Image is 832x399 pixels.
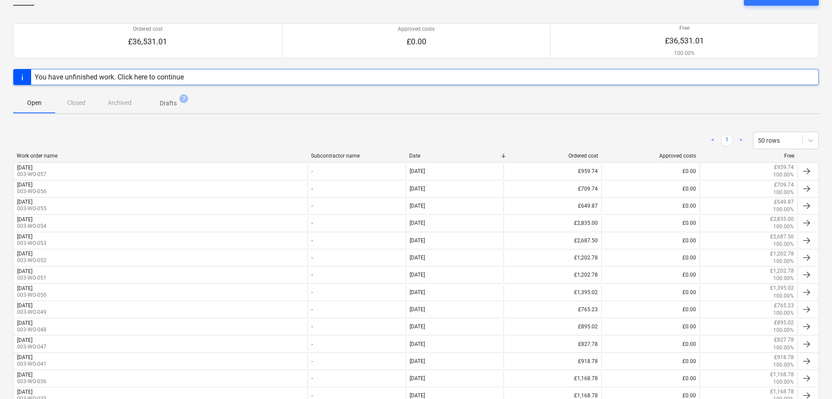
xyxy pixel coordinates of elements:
p: £1,202.78 [770,267,794,275]
div: - [307,284,405,299]
div: Ordered cost [507,153,598,159]
div: [DATE] [17,285,32,291]
div: [DATE] [17,199,32,205]
div: [DATE] [17,302,32,309]
div: [DATE] [410,220,425,226]
div: [DATE] [17,389,32,395]
div: - [307,198,405,213]
div: [DATE] [17,234,32,240]
p: 100.00% [773,292,794,300]
p: £1,395.02 [770,284,794,292]
p: 003-WO-057 [17,171,46,178]
div: [DATE] [17,320,32,326]
div: [DATE] [17,354,32,360]
p: 100.00% [773,206,794,213]
a: Previous page [707,135,718,146]
div: Free [703,153,794,159]
div: £0.00 [601,164,699,179]
div: [DATE] [410,324,425,330]
div: [DATE] [410,272,425,278]
div: [DATE] [410,306,425,313]
p: £827.78 [774,336,794,344]
div: £709.74 [503,181,601,196]
div: £0.00 [601,250,699,265]
p: 100.00% [773,378,794,386]
div: £2,687.50 [503,233,601,248]
div: - [307,302,405,317]
div: £0.00 [601,319,699,334]
div: You have unfinished work. Click here to continue [35,73,184,81]
a: Next page [736,135,746,146]
div: £959.74 [503,164,601,179]
div: - [307,354,405,369]
div: [DATE] [410,203,425,209]
div: Date [409,153,500,159]
div: £918.78 [503,354,601,369]
div: £0.00 [601,216,699,230]
p: £895.02 [774,319,794,327]
div: [DATE] [17,372,32,378]
p: £36,531.01 [665,36,704,46]
div: [DATE] [410,375,425,381]
div: Subcontractor name [311,153,402,159]
p: 100.00% [773,189,794,196]
p: Approved costs [398,25,435,33]
div: £0.00 [601,267,699,282]
p: 003-WO-047 [17,343,46,351]
div: £1,202.78 [503,250,601,265]
div: £0.00 [601,198,699,213]
p: 003-WO-036 [17,378,46,385]
div: [DATE] [410,341,425,347]
div: - [307,164,405,179]
p: 003-WO-048 [17,326,46,334]
p: 100.00% [773,258,794,265]
p: 100.00% [773,309,794,317]
div: Work order name [17,153,304,159]
div: - [307,336,405,351]
p: £649.87 [774,198,794,206]
p: £765.23 [774,302,794,309]
p: 100.00% [773,327,794,334]
div: £0.00 [601,302,699,317]
p: £918.78 [774,354,794,361]
div: [DATE] [17,337,32,343]
p: 003-WO-053 [17,240,46,247]
p: 100.00% [773,275,794,282]
div: [DATE] [410,255,425,261]
p: 100.00% [773,241,794,248]
div: - [307,267,405,282]
p: 003-WO-056 [17,188,46,195]
div: - [307,319,405,334]
p: Open [24,98,45,108]
div: £0.00 [601,181,699,196]
div: £1,202.78 [503,267,601,282]
p: 100.00% [773,361,794,369]
div: £649.87 [503,198,601,213]
div: [DATE] [17,268,32,274]
div: [DATE] [410,237,425,244]
div: [DATE] [410,186,425,192]
div: - [307,233,405,248]
div: - [307,216,405,230]
div: £1,168.78 [503,371,601,386]
p: 003-WO-051 [17,274,46,282]
p: £1,202.78 [770,250,794,258]
p: £2,687.50 [770,233,794,241]
span: 7 [179,94,188,103]
p: £709.74 [774,181,794,189]
p: 003-WO-041 [17,360,46,368]
p: 003-WO-055 [17,205,46,212]
p: 100.00% [773,171,794,179]
div: [DATE] [410,358,425,364]
div: £0.00 [601,336,699,351]
div: [DATE] [17,251,32,257]
p: £1,168.78 [770,371,794,378]
p: £1,168.78 [770,388,794,395]
p: £0.00 [398,36,435,47]
p: Free [665,25,704,32]
p: £959.74 [774,164,794,171]
div: £0.00 [601,354,699,369]
div: [DATE] [17,182,32,188]
div: - [307,371,405,386]
div: £2,835.00 [503,216,601,230]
